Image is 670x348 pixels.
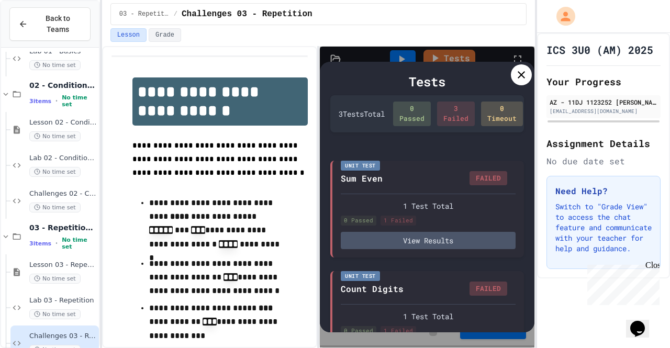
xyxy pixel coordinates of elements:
div: Tests [330,72,523,91]
iframe: chat widget [626,306,660,338]
iframe: chat widget [583,261,660,305]
p: Switch to "Grade View" to access the chat feature and communicate with your teacher for help and ... [555,201,652,254]
div: Sum Even [341,172,383,185]
div: 3 Test s Total [339,108,385,119]
div: AZ - 11DJ 1123252 [PERSON_NAME] SS [550,97,657,107]
button: Lesson [110,28,147,42]
h2: Your Progress [546,74,661,89]
div: Chat with us now!Close [4,4,72,66]
span: No time set [62,237,97,250]
div: 1 Test Total [341,311,515,322]
div: My Account [545,4,578,28]
div: 3 Failed [437,102,475,126]
div: [EMAIL_ADDRESS][DOMAIN_NAME] [550,107,657,115]
span: / [174,10,177,18]
span: Challenges 03 - Repetition [182,8,312,20]
span: No time set [29,60,81,70]
div: No due date set [546,155,661,167]
span: 03 - Repetition (while and for) [119,10,170,18]
div: Unit Test [341,161,380,171]
div: 0 Timeout [481,102,523,126]
div: FAILED [470,282,507,296]
span: Lab 03 - Repetition [29,296,97,305]
div: Unit Test [341,271,380,281]
span: No time set [29,203,81,212]
span: No time set [29,274,81,284]
h3: Need Help? [555,185,652,197]
span: No time set [29,309,81,319]
span: No time set [62,94,97,108]
span: • [55,97,58,105]
span: 02 - Conditional Statements (if) [29,81,97,90]
span: Challenges 02 - Conditionals [29,189,97,198]
span: • [55,239,58,248]
span: Lab 01 - Basics [29,47,97,56]
h1: ICS 3U0 (AM) 2025 [546,42,653,57]
span: Back to Teams [34,13,82,35]
div: FAILED [470,171,507,186]
span: Lesson 02 - Conditional Statements (if) [29,118,97,127]
span: Lesson 03 - Repetition [29,261,97,270]
span: Challenges 03 - Repetition [29,332,97,341]
button: Grade [149,28,181,42]
div: 0 Passed [341,216,376,226]
div: 1 Failed [381,216,416,226]
button: View Results [341,232,515,249]
span: 03 - Repetition (while and for) [29,223,97,232]
span: Lab 02 - Conditionals [29,154,97,163]
span: 3 items [29,240,51,247]
div: 0 Passed [393,102,431,126]
div: Count Digits [341,283,404,295]
button: Back to Teams [9,7,91,41]
span: No time set [29,167,81,177]
div: 1 Test Total [341,200,515,211]
span: 3 items [29,98,51,105]
span: No time set [29,131,81,141]
h2: Assignment Details [546,136,661,151]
